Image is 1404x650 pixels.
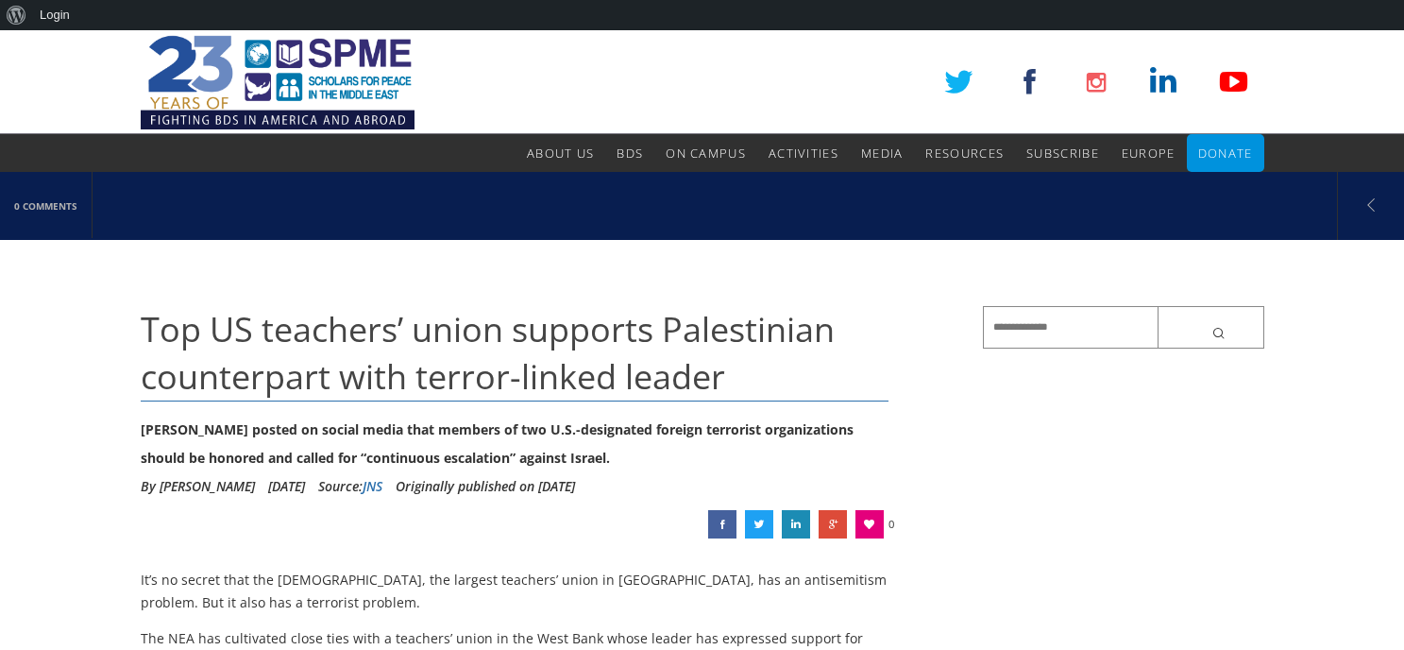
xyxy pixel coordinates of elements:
[141,569,889,614] p: It’s no secret that the [DEMOGRAPHIC_DATA], the largest teachers’ union in [GEOGRAPHIC_DATA], has...
[396,472,575,501] li: Originally published on [DATE]
[141,30,414,134] img: SPME
[708,510,736,539] a: Top US teachers’ union supports Palestinian counterpart with terror-linked leader
[666,145,746,162] span: On Campus
[617,145,643,162] span: BDS
[861,134,904,172] a: Media
[769,134,838,172] a: Activities
[363,477,382,495] a: JNS
[1198,134,1253,172] a: Donate
[1026,134,1099,172] a: Subscribe
[141,472,255,501] li: By [PERSON_NAME]
[666,134,746,172] a: On Campus
[888,510,894,539] span: 0
[819,510,847,539] a: Top US teachers’ union supports Palestinian counterpart with terror-linked leader
[268,472,305,501] li: [DATE]
[745,510,773,539] a: Top US teachers’ union supports Palestinian counterpart with terror-linked leader
[1122,134,1176,172] a: Europe
[318,472,382,501] div: Source:
[1026,145,1099,162] span: Subscribe
[925,134,1004,172] a: Resources
[617,134,643,172] a: BDS
[141,306,835,400] span: Top US teachers’ union supports Palestinian counterpart with terror-linked leader
[527,134,594,172] a: About Us
[925,145,1004,162] span: Resources
[1198,145,1253,162] span: Donate
[861,145,904,162] span: Media
[527,145,594,162] span: About Us
[1122,145,1176,162] span: Europe
[141,416,889,472] div: [PERSON_NAME] posted on social media that members of two U.S.-designated foreign terrorist organi...
[769,145,838,162] span: Activities
[782,510,810,539] a: Top US teachers’ union supports Palestinian counterpart with terror-linked leader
